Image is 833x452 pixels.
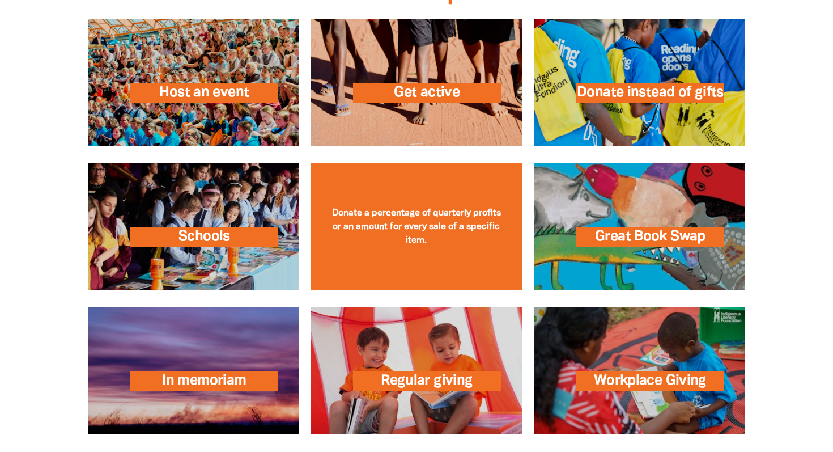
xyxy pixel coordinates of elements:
[353,83,501,103] span: Get active
[576,371,724,391] span: Workplace Giving
[311,19,522,146] a: Get active
[88,19,299,146] a: Host an event
[353,371,501,391] span: Regular giving
[576,83,724,103] span: Donate instead of gifts
[88,307,299,434] a: In memoriam
[534,307,745,434] a: Workplace Giving
[534,163,745,290] a: Great Book Swap
[311,307,522,434] a: Regular giving
[88,163,299,290] a: Schools
[130,371,278,391] span: In memoriam
[130,83,278,103] span: Host an event
[130,227,278,247] span: Schools
[534,19,745,146] a: Donate instead of gifts
[576,227,724,247] span: Great Book Swap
